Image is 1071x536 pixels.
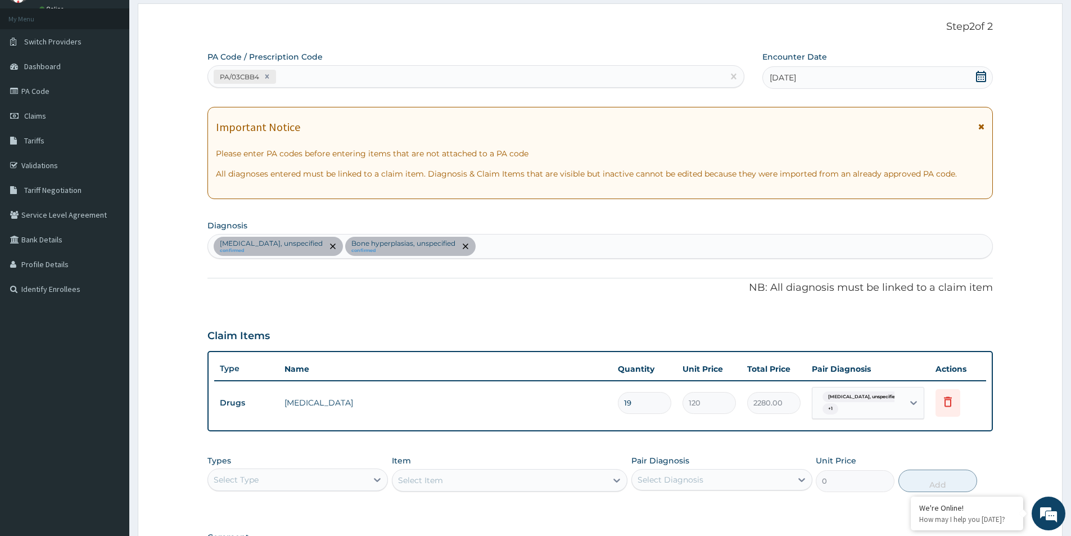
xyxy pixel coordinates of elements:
span: + 1 [823,403,838,415]
div: Chat with us now [58,63,189,78]
div: Minimize live chat window [184,6,211,33]
div: PA/03CBB4 [216,70,261,83]
span: Claims [24,111,46,121]
p: Step 2 of 2 [207,21,993,33]
span: [MEDICAL_DATA], unspecified [823,391,904,403]
th: Unit Price [677,358,742,380]
small: confirmed [220,248,323,254]
span: Tariffs [24,136,44,146]
th: Quantity [612,358,677,380]
span: Tariff Negotiation [24,185,82,195]
p: All diagnoses entered must be linked to a claim item. Diagnosis & Claim Items that are visible bu... [216,168,984,179]
td: [MEDICAL_DATA] [279,391,612,414]
h1: Important Notice [216,121,300,133]
p: How may I help you today? [919,515,1015,524]
label: PA Code / Prescription Code [207,51,323,62]
button: Add [898,470,977,492]
span: remove selection option [460,241,471,251]
th: Pair Diagnosis [806,358,930,380]
td: Drugs [214,393,279,413]
label: Diagnosis [207,220,247,231]
div: Select Type [214,474,259,485]
a: Online [39,5,66,13]
span: Dashboard [24,61,61,71]
span: remove selection option [328,241,338,251]
span: Switch Providers [24,37,82,47]
th: Total Price [742,358,806,380]
p: NB: All diagnosis must be linked to a claim item [207,281,993,295]
label: Types [207,456,231,466]
img: d_794563401_company_1708531726252_794563401 [21,56,46,84]
label: Encounter Date [762,51,827,62]
p: Please enter PA codes before entering items that are not attached to a PA code [216,148,984,159]
div: Select Diagnosis [638,474,703,485]
th: Actions [930,358,986,380]
th: Name [279,358,612,380]
label: Pair Diagnosis [631,455,689,466]
span: [DATE] [770,72,796,83]
label: Unit Price [816,455,856,466]
div: We're Online! [919,503,1015,513]
span: We're online! [65,142,155,255]
p: Bone hyperplasias, unspecified [351,239,455,248]
textarea: Type your message and hit 'Enter' [6,307,214,346]
h3: Claim Items [207,330,270,343]
small: confirmed [351,248,455,254]
th: Type [214,358,279,379]
p: [MEDICAL_DATA], unspecified [220,239,323,248]
label: Item [392,455,411,466]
